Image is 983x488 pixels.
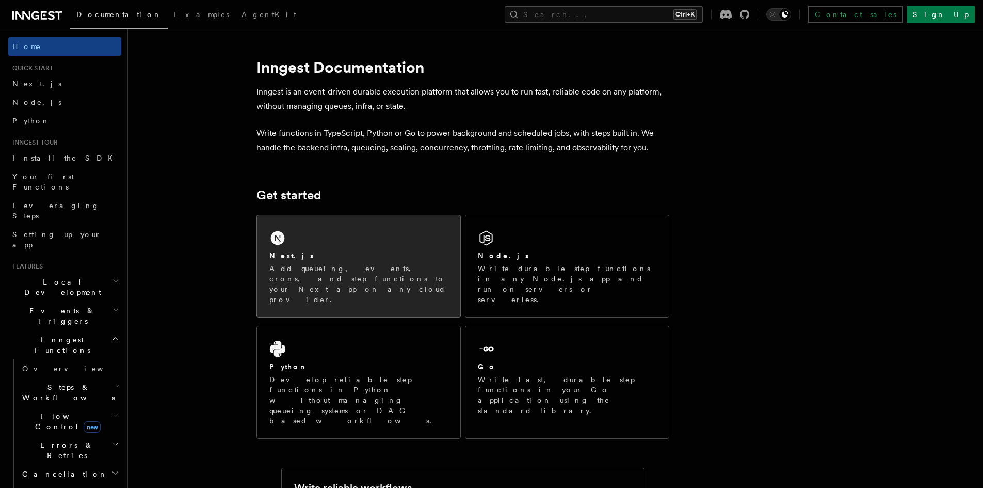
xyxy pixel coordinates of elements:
[18,465,121,483] button: Cancellation
[12,98,61,106] span: Node.js
[241,10,296,19] span: AgentKit
[465,326,669,439] a: GoWrite fast, durable step functions in your Go application using the standard library.
[256,58,669,76] h1: Inngest Documentation
[8,302,121,330] button: Events & Triggers
[8,277,112,297] span: Local Development
[12,80,61,88] span: Next.js
[235,3,302,28] a: AgentKit
[478,361,496,372] h2: Go
[8,149,121,167] a: Install the SDK
[22,365,128,373] span: Overview
[8,306,112,326] span: Events & Triggers
[269,361,308,372] h2: Python
[8,273,121,302] button: Local Development
[84,421,101,433] span: new
[256,326,461,439] a: PythonDevelop reliable step functions in Python without managing queueing systems or DAG based wo...
[18,440,112,461] span: Errors & Retries
[808,6,903,23] a: Contact sales
[8,262,43,271] span: Features
[12,117,50,125] span: Python
[478,250,529,261] h2: Node.js
[18,436,121,465] button: Errors & Retries
[18,378,121,407] button: Steps & Workflows
[256,126,669,155] p: Write functions in TypeScript, Python or Go to power background and scheduled jobs, with steps bu...
[256,85,669,114] p: Inngest is an event-driven durable execution platform that allows you to run fast, reliable code ...
[76,10,162,19] span: Documentation
[256,188,321,202] a: Get started
[673,9,697,20] kbd: Ctrl+K
[18,382,115,403] span: Steps & Workflows
[18,411,114,432] span: Flow Control
[465,215,669,318] a: Node.jsWrite durable step functions in any Node.js app and run on servers or serverless.
[12,201,100,220] span: Leveraging Steps
[478,374,656,416] p: Write fast, durable step functions in your Go application using the standard library.
[766,8,791,21] button: Toggle dark mode
[269,374,448,426] p: Develop reliable step functions in Python without managing queueing systems or DAG based workflows.
[8,64,53,72] span: Quick start
[18,469,107,479] span: Cancellation
[8,335,111,355] span: Inngest Functions
[174,10,229,19] span: Examples
[18,407,121,436] button: Flow Controlnew
[8,138,58,147] span: Inngest tour
[8,37,121,56] a: Home
[8,74,121,93] a: Next.js
[8,196,121,225] a: Leveraging Steps
[8,225,121,254] a: Setting up your app
[8,330,121,359] button: Inngest Functions
[70,3,168,29] a: Documentation
[8,112,121,130] a: Python
[168,3,235,28] a: Examples
[269,250,314,261] h2: Next.js
[907,6,975,23] a: Sign Up
[12,230,101,249] span: Setting up your app
[269,263,448,305] p: Add queueing, events, crons, and step functions to your Next app on any cloud provider.
[8,167,121,196] a: Your first Functions
[8,93,121,112] a: Node.js
[12,41,41,52] span: Home
[18,359,121,378] a: Overview
[12,172,74,191] span: Your first Functions
[478,263,656,305] p: Write durable step functions in any Node.js app and run on servers or serverless.
[256,215,461,318] a: Next.jsAdd queueing, events, crons, and step functions to your Next app on any cloud provider.
[12,154,119,162] span: Install the SDK
[505,6,703,23] button: Search...Ctrl+K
